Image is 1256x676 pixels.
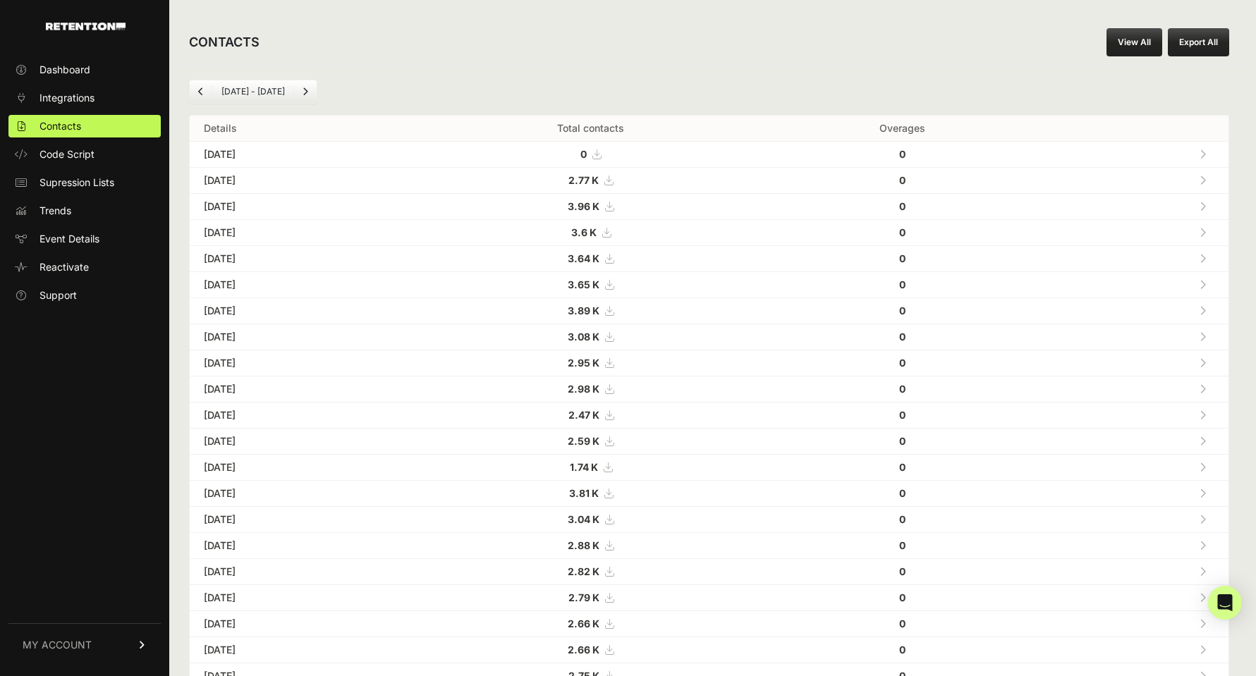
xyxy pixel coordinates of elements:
a: 2.82 K [568,565,614,577]
strong: 0 [899,435,906,447]
a: 1.74 K [570,461,612,473]
a: 2.47 K [568,409,614,421]
strong: 1.74 K [570,461,598,473]
span: Supression Lists [39,176,114,190]
a: 2.98 K [568,383,614,395]
a: 2.79 K [568,591,614,603]
strong: 2.98 K [568,383,599,395]
strong: 2.77 K [568,174,599,186]
a: 3.08 K [568,331,614,343]
a: Next [294,80,317,103]
strong: 2.88 K [568,539,599,551]
td: [DATE] [190,298,415,324]
a: 3.89 K [568,305,614,317]
td: [DATE] [190,402,415,429]
strong: 3.96 K [568,200,599,212]
th: Overages [767,116,1039,142]
strong: 3.65 K [568,278,599,290]
strong: 0 [899,513,906,525]
a: Supression Lists [8,171,161,194]
a: 3.81 K [569,487,613,499]
a: 2.59 K [568,435,614,447]
td: [DATE] [190,481,415,507]
a: Previous [190,80,212,103]
td: [DATE] [190,637,415,663]
span: Event Details [39,232,99,246]
a: Code Script [8,143,161,166]
td: [DATE] [190,585,415,611]
td: [DATE] [190,507,415,533]
td: [DATE] [190,429,415,455]
a: Trends [8,199,161,222]
td: [DATE] [190,533,415,559]
strong: 0 [899,305,906,317]
td: [DATE] [190,376,415,402]
strong: 3.64 K [568,252,599,264]
a: 3.6 K [571,226,611,238]
a: Dashboard [8,59,161,81]
button: Export All [1168,28,1229,56]
strong: 0 [899,383,906,395]
strong: 0 [899,357,906,369]
td: [DATE] [190,272,415,298]
strong: 0 [899,461,906,473]
a: 2.77 K [568,174,613,186]
strong: 2.95 K [568,357,599,369]
th: Total contacts [415,116,766,142]
td: [DATE] [190,324,415,350]
div: Open Intercom Messenger [1208,586,1242,620]
td: [DATE] [190,168,415,194]
strong: 0 [899,278,906,290]
a: MY ACCOUNT [8,623,161,666]
strong: 0 [899,331,906,343]
strong: 0 [899,409,906,421]
td: [DATE] [190,142,415,168]
a: 3.96 K [568,200,614,212]
a: 3.65 K [568,278,614,290]
strong: 2.79 K [568,591,599,603]
a: Integrations [8,87,161,109]
td: [DATE] [190,220,415,246]
strong: 3.04 K [568,513,599,525]
span: MY ACCOUNT [23,638,92,652]
td: [DATE] [190,350,415,376]
a: 2.95 K [568,357,614,369]
a: View All [1106,28,1162,56]
img: Retention.com [46,23,126,30]
strong: 0 [899,226,906,238]
span: Trends [39,204,71,218]
strong: 3.08 K [568,331,599,343]
td: [DATE] [190,611,415,637]
span: Integrations [39,91,94,105]
h2: CONTACTS [189,32,260,52]
strong: 3.89 K [568,305,599,317]
strong: 2.66 K [568,617,599,629]
a: Support [8,284,161,307]
li: [DATE] - [DATE] [212,86,293,97]
span: Support [39,288,77,302]
strong: 0 [899,644,906,656]
td: [DATE] [190,194,415,220]
span: Contacts [39,119,81,133]
a: 3.04 K [568,513,614,525]
strong: 0 [899,200,906,212]
strong: 2.66 K [568,644,599,656]
strong: 0 [899,252,906,264]
a: 2.66 K [568,617,614,629]
th: Details [190,116,415,142]
a: Reactivate [8,256,161,278]
span: Code Script [39,147,94,161]
span: Dashboard [39,63,90,77]
strong: 0 [580,148,587,160]
strong: 2.82 K [568,565,599,577]
strong: 0 [899,174,906,186]
strong: 2.47 K [568,409,599,421]
strong: 3.6 K [571,226,597,238]
span: Reactivate [39,260,89,274]
strong: 0 [899,539,906,551]
strong: 0 [899,487,906,499]
a: 2.66 K [568,644,614,656]
strong: 2.59 K [568,435,599,447]
td: [DATE] [190,246,415,272]
a: 2.88 K [568,539,614,551]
